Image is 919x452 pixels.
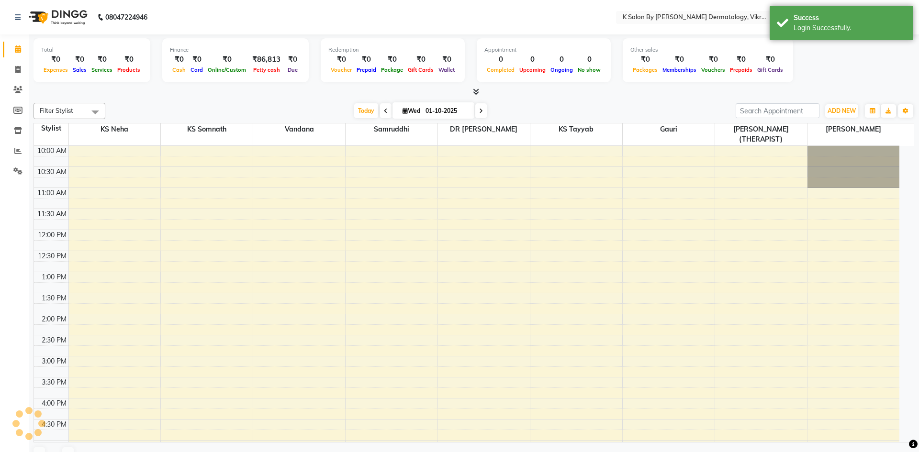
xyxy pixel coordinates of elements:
div: Redemption [328,46,457,54]
span: Prepaid [354,66,379,73]
span: [PERSON_NAME](THERAPIST) [715,123,807,145]
span: Memberships [660,66,699,73]
span: Voucher [328,66,354,73]
span: Card [188,66,205,73]
span: Wed [400,107,423,114]
div: Appointment [484,46,603,54]
div: ₹0 [188,54,205,65]
div: 1:30 PM [40,293,68,303]
div: 0 [484,54,517,65]
span: ADD NEW [828,107,856,114]
div: ₹0 [379,54,405,65]
div: Success [794,13,906,23]
div: Login Successfully. [794,23,906,33]
span: Petty cash [251,66,282,73]
div: Total [41,46,143,54]
div: 2:30 PM [40,335,68,345]
span: KS Somnath [161,123,253,135]
span: [PERSON_NAME] [807,123,900,135]
div: ₹0 [41,54,70,65]
span: Ongoing [548,66,575,73]
div: Stylist [34,123,68,133]
span: Gift Cards [405,66,436,73]
div: 0 [548,54,575,65]
span: Products [115,66,143,73]
div: 5:00 PM [40,441,68,451]
span: KS Neha [69,123,161,135]
div: 1:00 PM [40,272,68,282]
div: 4:30 PM [40,419,68,430]
div: Other sales [630,46,785,54]
div: ₹0 [70,54,89,65]
span: Due [285,66,300,73]
div: ₹86,813 [248,54,284,65]
img: logo [24,4,90,31]
input: 2025-10-01 [423,104,471,118]
div: 11:00 AM [35,188,68,198]
span: Upcoming [517,66,548,73]
span: Gauri [623,123,715,135]
div: ₹0 [354,54,379,65]
span: Online/Custom [205,66,248,73]
span: Packages [630,66,660,73]
div: ₹0 [755,54,785,65]
div: 3:30 PM [40,377,68,387]
div: 2:00 PM [40,314,68,324]
div: ₹0 [405,54,436,65]
div: 11:30 AM [35,209,68,219]
div: ₹0 [436,54,457,65]
div: ₹0 [699,54,728,65]
div: ₹0 [284,54,301,65]
input: Search Appointment [736,103,819,118]
span: Samruddhi [346,123,437,135]
div: ₹0 [660,54,699,65]
div: 3:00 PM [40,356,68,366]
span: Prepaids [728,66,755,73]
div: Finance [170,46,301,54]
span: Vouchers [699,66,728,73]
span: Sales [70,66,89,73]
span: Gift Cards [755,66,785,73]
div: ₹0 [115,54,143,65]
span: Cash [170,66,188,73]
span: Filter Stylist [40,107,73,114]
div: ₹0 [630,54,660,65]
span: Completed [484,66,517,73]
div: ₹0 [205,54,248,65]
span: No show [575,66,603,73]
div: 0 [517,54,548,65]
span: Expenses [41,66,70,73]
div: 10:30 AM [35,167,68,177]
div: 0 [575,54,603,65]
div: ₹0 [728,54,755,65]
span: KS Tayyab [530,123,622,135]
div: 12:00 PM [36,230,68,240]
button: ADD NEW [825,104,858,118]
span: Package [379,66,405,73]
div: ₹0 [170,54,188,65]
div: 10:00 AM [35,146,68,156]
div: ₹0 [89,54,115,65]
span: Vandana [253,123,345,135]
span: Wallet [436,66,457,73]
span: DR [PERSON_NAME] [438,123,530,135]
span: Services [89,66,115,73]
div: 4:00 PM [40,398,68,408]
div: ₹0 [328,54,354,65]
span: Today [354,103,378,118]
b: 08047224946 [105,4,147,31]
div: 12:30 PM [36,251,68,261]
